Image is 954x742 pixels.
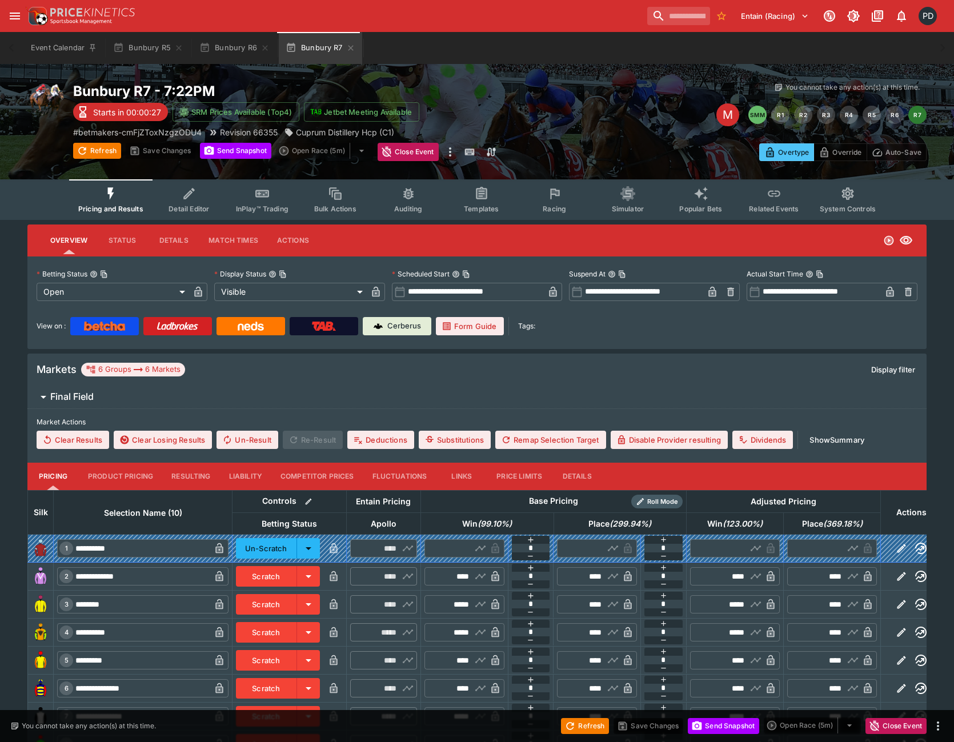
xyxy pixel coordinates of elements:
em: ( 123.00 %) [723,517,763,531]
button: Un-Result [217,431,278,449]
img: runner 3 [31,595,50,613]
button: Final Field [27,386,927,408]
button: Scratch [236,678,297,699]
p: Scheduled Start [392,269,450,279]
img: Betcha [84,322,125,331]
button: Jetbet Meeting Available [304,102,419,122]
button: Bunbury R5 [106,32,190,64]
img: Ladbrokes [157,322,198,331]
button: Close Event [378,143,439,161]
span: Roll Mode [643,497,683,507]
button: ShowSummary [803,431,871,449]
span: 4 [62,628,71,636]
span: Betting Status [249,517,330,531]
span: Auditing [394,204,422,213]
span: Related Events [749,204,799,213]
button: Details [551,463,603,490]
button: Send Snapshot [200,143,271,159]
button: Remap Selection Target [495,431,606,449]
button: Actual Start TimeCopy To Clipboard [805,270,813,278]
button: Actions [267,227,319,254]
em: ( 299.94 %) [610,517,651,531]
button: Bulk edit [301,494,316,509]
em: ( 369.18 %) [823,517,863,531]
div: Start From [759,143,927,161]
button: Disable Provider resulting [611,431,728,449]
div: split button [276,143,373,159]
label: View on : [37,317,66,335]
div: Cuprum Distillery Hcp (C1) [284,126,394,138]
button: Details [148,227,199,254]
h6: Final Field [50,391,94,403]
p: Auto-Save [885,146,921,158]
img: PriceKinetics [50,8,135,17]
button: R7 [908,106,927,124]
button: Copy To Clipboard [100,270,108,278]
p: Actual Start Time [747,269,803,279]
button: R5 [863,106,881,124]
p: Display Status [214,269,266,279]
input: search [647,7,710,25]
p: Suspend At [569,269,606,279]
th: Entain Pricing [346,490,420,512]
button: Display StatusCopy To Clipboard [268,270,276,278]
span: Win(123.00%) [695,517,775,531]
button: R6 [885,106,904,124]
img: runner 7 [31,707,50,725]
button: Copy To Clipboard [279,270,287,278]
span: System Controls [820,204,876,213]
button: Product Pricing [79,463,162,490]
p: Cerberus [387,320,421,332]
button: Pricing [27,463,79,490]
button: Copy To Clipboard [816,270,824,278]
button: Select Tenant [734,7,816,25]
p: You cannot take any action(s) at this time. [785,82,920,93]
img: TabNZ [312,322,336,331]
button: Clear Results [37,431,109,449]
button: Competitor Prices [271,463,363,490]
span: InPlay™ Trading [236,204,288,213]
p: Betting Status [37,269,87,279]
img: PriceKinetics Logo [25,5,48,27]
button: Refresh [561,718,609,734]
button: Scratch [236,566,297,587]
button: Scratch [236,594,297,615]
span: 5 [62,656,71,664]
button: more [443,143,457,161]
span: Templates [464,204,499,213]
button: Bunbury R6 [193,32,276,64]
img: runner 5 [31,651,50,669]
p: Override [832,146,861,158]
button: Liability [220,463,271,490]
button: Documentation [867,6,888,26]
button: Bunbury R7 [279,32,362,64]
span: Simulator [612,204,644,213]
th: Adjusted Pricing [687,490,881,512]
button: Toggle light/dark mode [843,6,864,26]
button: R2 [794,106,812,124]
button: Scheduled StartCopy To Clipboard [452,270,460,278]
button: Display filter [864,360,922,379]
button: Send Snapshot [688,718,759,734]
div: Event type filters [69,179,885,220]
button: Price Limits [487,463,551,490]
button: R1 [771,106,789,124]
p: Revision 66355 [220,126,278,138]
button: Event Calendar [24,32,104,64]
p: You cannot take any action(s) at this time. [22,721,156,731]
div: split button [764,717,861,733]
div: 6 Groups 6 Markets [86,363,181,376]
button: Overtype [759,143,814,161]
button: Match Times [199,227,267,254]
label: Market Actions [37,414,917,431]
button: Deductions [347,431,414,449]
p: Starts in 00:00:27 [93,106,161,118]
button: Substitutions [419,431,491,449]
span: Detail Editor [169,204,209,213]
span: 3 [62,600,71,608]
button: R3 [817,106,835,124]
button: Scratch [236,706,297,727]
button: Suspend AtCopy To Clipboard [608,270,616,278]
img: horse_racing.png [27,82,64,119]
